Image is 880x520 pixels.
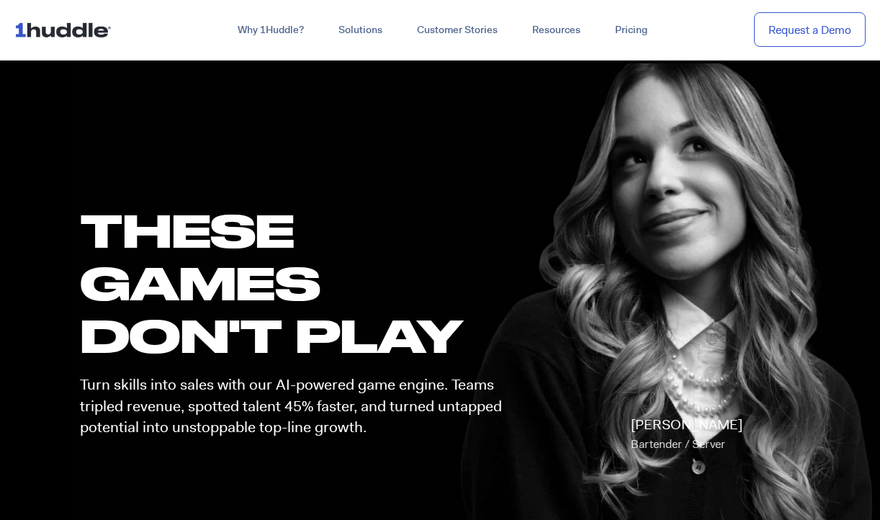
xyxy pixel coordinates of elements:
a: Why 1Huddle? [220,17,321,43]
a: Request a Demo [754,12,866,48]
p: [PERSON_NAME] [631,415,742,455]
a: Solutions [321,17,400,43]
a: Customer Stories [400,17,515,43]
a: Pricing [598,17,665,43]
span: Bartender / Server [631,436,725,452]
img: ... [14,16,117,43]
a: Resources [515,17,598,43]
h1: these GAMES DON'T PLAY [80,204,515,362]
p: Turn skills into sales with our AI-powered game engine. Teams tripled revenue, spotted talent 45%... [80,375,515,438]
